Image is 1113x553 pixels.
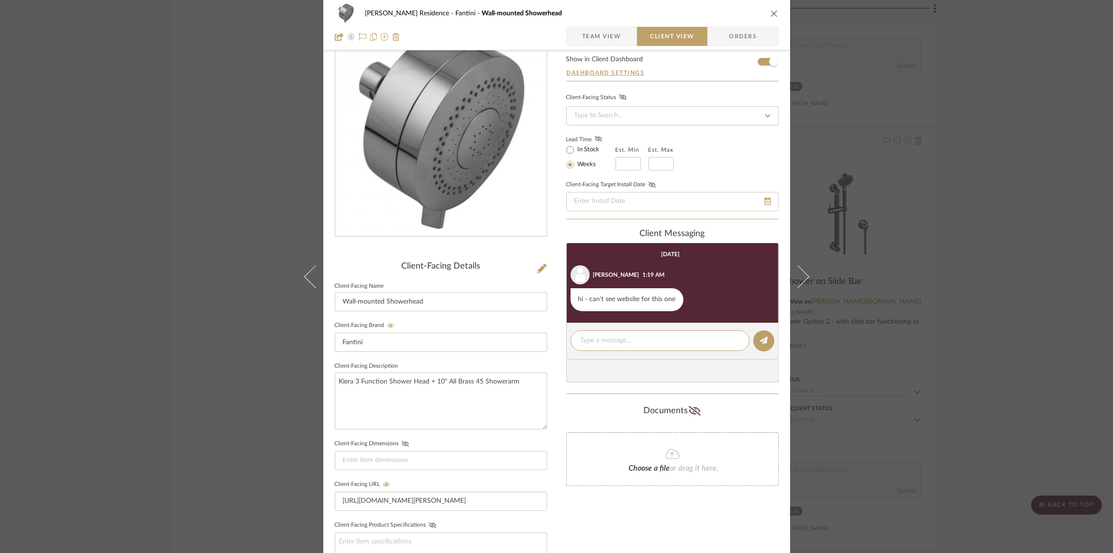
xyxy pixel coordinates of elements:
[335,322,397,329] label: Client-Facing Brand
[335,364,398,369] label: Client-Facing Description
[566,229,779,239] div: client Messaging
[380,481,393,488] button: Client-Facing URL
[335,30,547,235] div: 0
[616,147,640,153] label: Est. Min
[335,481,393,488] label: Client-Facing URL
[661,251,680,258] div: [DATE]
[650,27,694,46] span: Client View
[566,181,659,188] label: Client-Facing Target Install Date
[593,271,639,279] div: [PERSON_NAME]
[335,292,547,311] input: Enter Client-Facing Item Name
[335,492,547,511] input: Enter item URL
[566,144,616,170] mat-radio-group: Select item type
[335,333,547,352] input: Enter Client-Facing Brand
[335,4,358,23] img: 6c1775a1-bf2c-4887-a9e9-317faa501979_48x40.jpg
[670,464,719,472] span: or drag it here.
[571,288,683,311] div: hi - can't see website for this one
[566,192,779,211] input: Enter Install Date
[646,181,659,188] button: Client-Facing Target Install Date
[335,30,547,235] img: 6c1775a1-bf2c-4887-a9e9-317faa501979_436x436.jpg
[576,146,600,154] label: In Stock
[365,10,456,17] span: [PERSON_NAME] Residence
[335,451,547,470] input: Enter item dimensions
[571,265,590,284] img: user_avatar.png
[629,464,670,472] span: Choose a file
[566,93,629,102] div: Client-Facing Status
[392,33,400,41] img: Remove from project
[335,261,547,272] div: Client-Facing Details
[566,135,616,144] label: Lead Time
[643,271,665,279] div: 1:19 AM
[335,522,439,529] label: Client-Facing Product Specifications
[335,284,384,289] label: Client-Facing Name
[566,68,645,77] button: Dashboard Settings
[385,322,397,329] button: Client-Facing Brand
[770,9,779,18] button: close
[592,135,605,144] button: Lead Time
[718,27,767,46] span: Orders
[576,160,596,169] label: Weeks
[566,404,779,419] div: Documents
[456,10,482,17] span: Fantini
[399,440,412,447] button: Client-Facing Dimensions
[335,440,412,447] label: Client-Facing Dimensions
[649,147,674,153] label: Est. Max
[582,27,621,46] span: Team View
[426,522,439,529] button: Client-Facing Product Specifications
[482,10,562,17] span: Wall-mounted Showerhead
[566,106,779,125] input: Type to Search…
